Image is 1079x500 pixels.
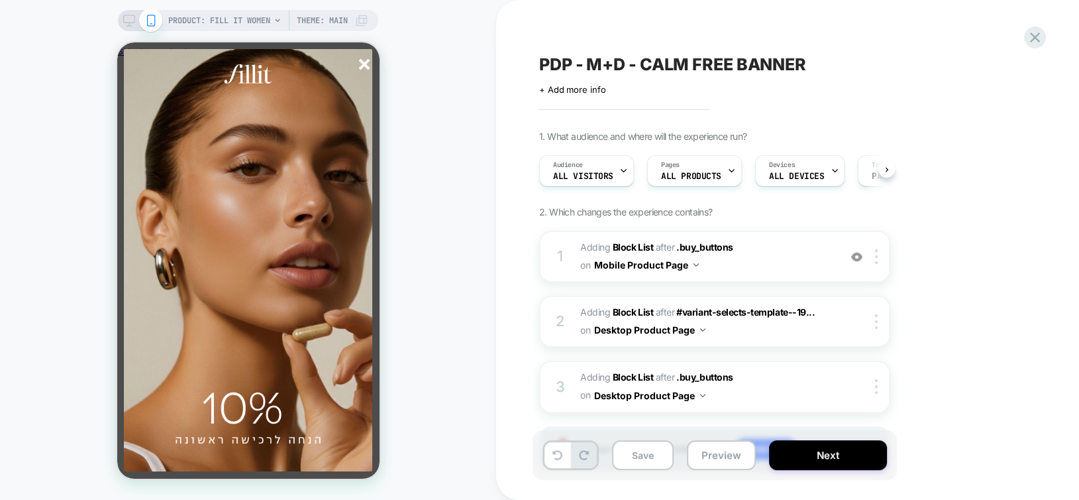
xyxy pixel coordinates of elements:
span: PRODUCT: Fill it Women [168,10,270,31]
span: AFTER [656,306,675,318]
span: 1. What audience and where will the experience run? [539,131,746,142]
button: Next [769,440,887,470]
span: + Add more info [539,84,605,95]
span: ALL PRODUCTS [661,172,721,181]
span: Trigger [872,160,898,170]
span: All Visitors [553,172,613,181]
b: Block List [613,371,653,383]
span: #variant-selects-template--19... [676,306,815,318]
span: Pages [661,160,680,170]
b: Block List [613,306,653,318]
button: Desktop Product Page [594,386,705,405]
span: AFTER [656,241,675,253]
div: 2 [554,308,567,335]
span: on [580,257,590,273]
b: Block List [613,241,653,253]
div: 3 [554,374,567,401]
span: Theme: MAIN [297,10,348,31]
div: 1 [554,243,567,270]
img: down arrow [700,394,705,397]
span: PDP - M+D - CALM FREE BANNER [539,54,806,74]
img: crossed eye [851,251,862,263]
span: on [580,387,590,403]
button: Mobile Product Page [594,255,699,275]
span: Devices [769,160,795,170]
img: close [875,379,878,394]
span: Page Load [872,172,917,181]
span: Adding [580,371,653,383]
span: AFTER [656,371,675,383]
button: Save [612,440,674,470]
span: ALL DEVICES [769,172,824,181]
span: .buy_buttons [676,241,733,253]
span: .buy_buttons [676,371,733,383]
img: close [875,249,878,264]
span: Adding [580,306,653,318]
span: 2. Which changes the experience contains? [539,206,712,218]
img: down arrow [700,328,705,332]
img: close [875,314,878,329]
span: on [580,322,590,338]
button: Desktop Product Page [594,320,705,340]
img: down arrow [694,263,699,267]
span: Audience [553,160,583,170]
button: Preview [687,440,756,470]
span: Adding [580,241,653,253]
